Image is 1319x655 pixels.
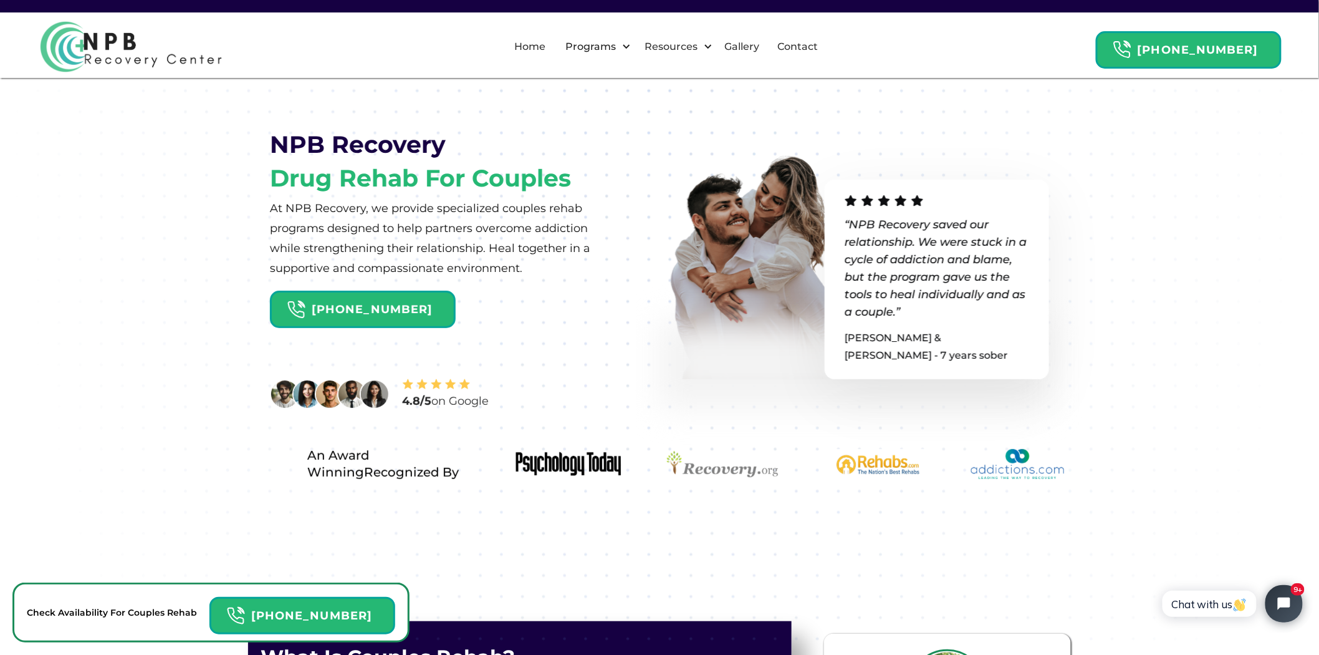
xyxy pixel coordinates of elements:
[270,198,607,278] p: At NPB Recovery, we provide specialized couples rehab programs designed to help partners overcome...
[1138,43,1259,57] strong: [PHONE_NUMBER]
[270,165,571,192] h1: Drug Rehab For Couples
[292,379,322,409] img: A woman in a blue shirt is smiling.
[402,394,431,408] strong: 4.8/5
[251,609,372,623] strong: [PHONE_NUMBER]
[312,303,433,316] strong: [PHONE_NUMBER]
[555,27,634,67] div: Programs
[315,379,345,409] img: A man with a beard and a mustache.
[307,447,491,480] div: An Award Winning Recognized By
[27,605,197,620] p: Check Availability For Couples Rehab
[287,300,305,319] img: Header Calendar Icons
[562,39,619,54] div: Programs
[226,606,245,626] img: Header Calendar Icons
[634,27,716,67] div: Resources
[270,284,456,328] a: Header Calendar Icons[PHONE_NUMBER]
[845,329,1029,364] p: [PERSON_NAME] & [PERSON_NAME] - 7 years sober
[717,27,767,67] a: Gallery
[1113,40,1131,59] img: Header Calendar Icons
[402,378,471,391] img: Stars review icon
[270,379,300,409] img: A man with a beard smiling at the camera.
[209,591,395,634] a: Header Calendar Icons[PHONE_NUMBER]
[507,27,553,67] a: Home
[641,39,701,54] div: Resources
[337,379,367,409] img: A man with a beard wearing a white shirt and black tie.
[770,27,825,67] a: Contact
[845,216,1029,321] p: “NPB Recovery saved our relationship. We were stuck in a cycle of addiction and blame, but the pr...
[402,393,489,410] div: on Google
[270,131,446,158] h1: NPB Recovery
[1149,575,1313,633] iframe: Tidio Chat
[360,379,390,409] img: A woman in a business suit posing for a picture.
[1096,25,1282,69] a: Header Calendar Icons[PHONE_NUMBER]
